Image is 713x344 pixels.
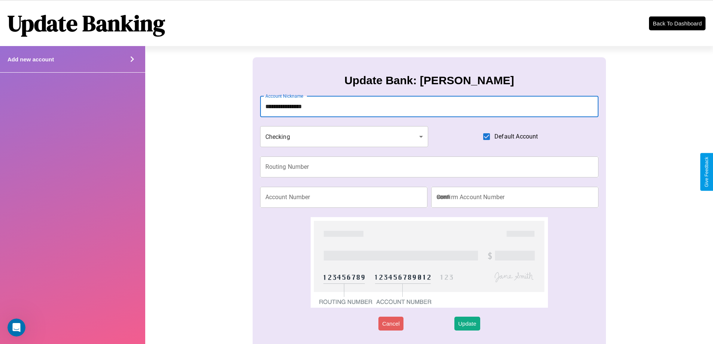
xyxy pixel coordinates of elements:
button: Cancel [378,317,403,331]
h1: Update Banking [7,8,165,39]
h3: Update Bank: [PERSON_NAME] [344,74,514,87]
button: Back To Dashboard [649,16,706,30]
iframe: Intercom live chat [7,319,25,337]
label: Account Nickname [265,93,304,99]
h4: Add new account [7,56,54,63]
img: check [311,217,548,308]
div: Checking [260,126,429,147]
button: Update [454,317,480,331]
div: Give Feedback [704,157,709,187]
span: Default Account [494,132,538,141]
